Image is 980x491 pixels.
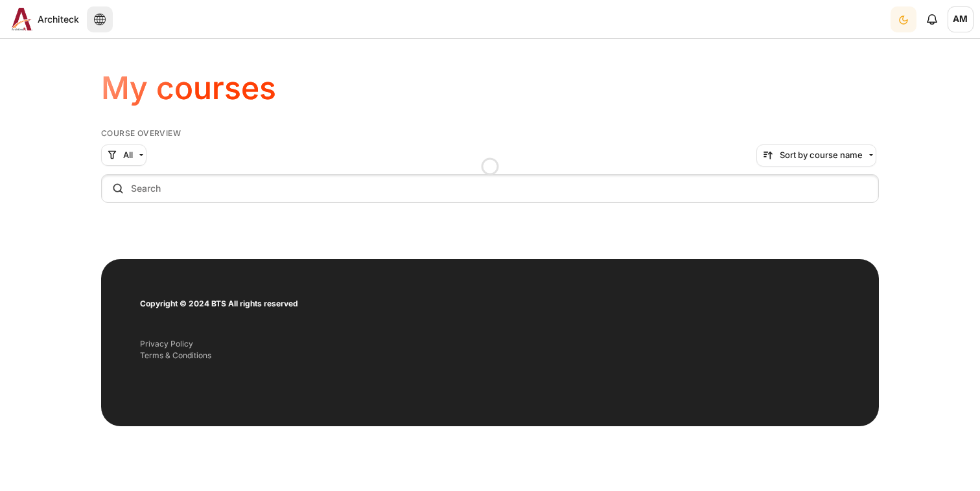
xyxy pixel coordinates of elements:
div: Dark Mode [892,6,915,32]
a: User menu [948,6,974,32]
button: Grouping drop-down menu [101,144,146,166]
span: All [123,149,133,162]
a: Privacy Policy [140,339,193,348]
span: Architeck [38,12,79,26]
div: Show notification window with no new notifications [919,6,945,32]
strong: Copyright © 2024 BTS All rights reserved [140,299,298,308]
img: Architeck [12,8,32,30]
a: Architeck Architeck [6,8,79,30]
h5: Course overview [101,128,879,139]
div: Course overview controls [101,144,879,205]
button: Sorting drop-down menu [756,144,876,166]
button: Light Mode Dark Mode [891,6,916,32]
span: AM [948,6,974,32]
span: Sort by course name [780,149,863,162]
a: Terms & Conditions [140,350,211,360]
button: Languages [87,6,113,32]
input: Search [101,174,879,203]
h1: My courses [101,68,276,108]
